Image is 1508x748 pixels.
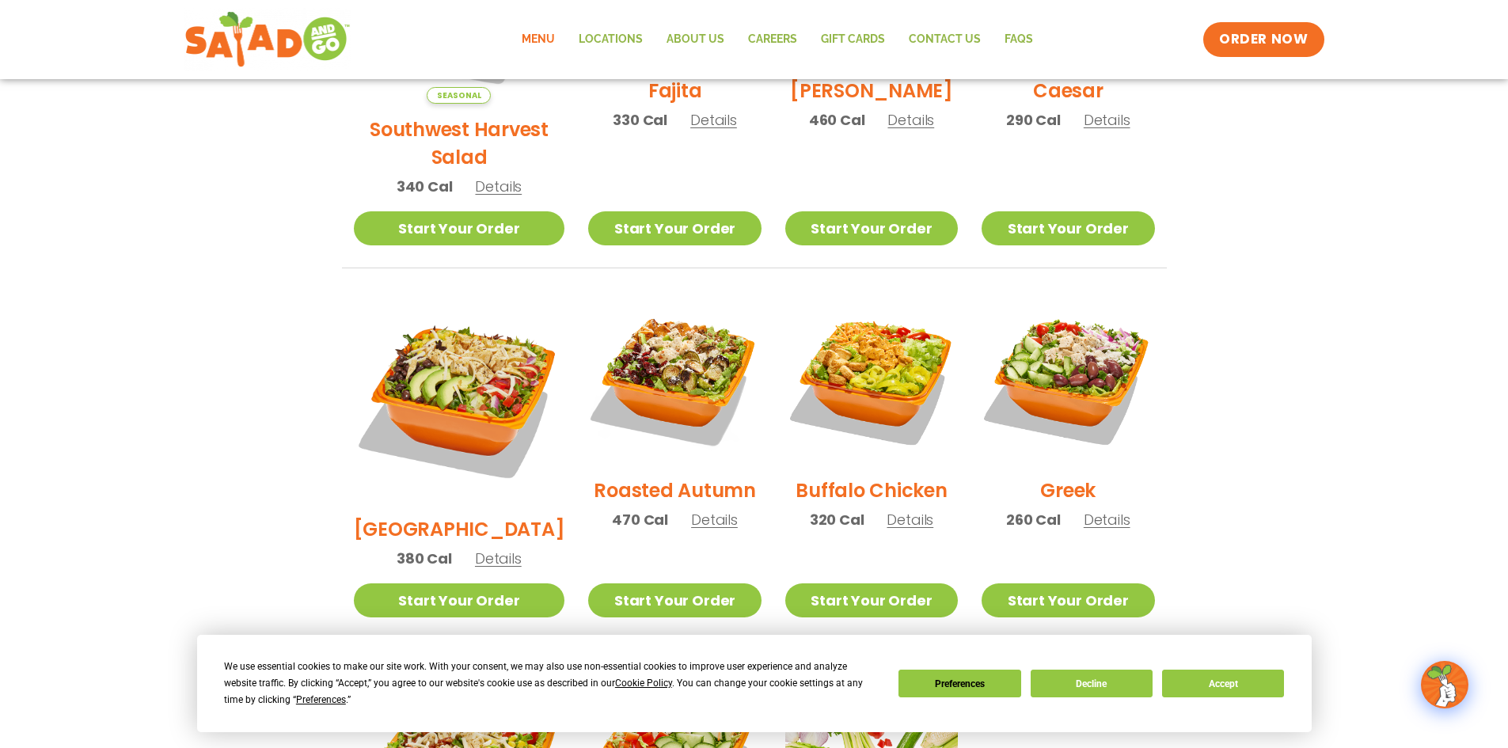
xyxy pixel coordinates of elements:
img: Product photo for Buffalo Chicken Salad [785,292,958,465]
span: 460 Cal [809,109,865,131]
nav: Menu [510,21,1045,58]
button: Decline [1031,670,1153,697]
span: Seasonal [427,87,491,104]
h2: Fajita [648,77,702,104]
span: 470 Cal [612,509,668,530]
span: 290 Cal [1006,109,1061,131]
a: Careers [736,21,809,58]
span: Cookie Policy [615,678,672,689]
span: 320 Cal [810,509,864,530]
h2: Roasted Autumn [594,477,756,504]
span: 260 Cal [1006,509,1061,530]
h2: [GEOGRAPHIC_DATA] [354,515,565,543]
h2: Caesar [1033,77,1103,104]
span: Preferences [296,694,346,705]
img: Product photo for BBQ Ranch Salad [354,292,565,503]
h2: Southwest Harvest Salad [354,116,565,171]
a: Start Your Order [982,583,1154,617]
span: ORDER NOW [1219,30,1308,49]
button: Preferences [898,670,1020,697]
span: 340 Cal [397,176,453,197]
button: Accept [1162,670,1284,697]
h2: Buffalo Chicken [796,477,947,504]
a: Contact Us [897,21,993,58]
img: Product photo for Greek Salad [982,292,1154,465]
a: Start Your Order [588,583,761,617]
div: Cookie Consent Prompt [197,635,1312,732]
span: 330 Cal [613,109,667,131]
span: Details [475,177,522,196]
a: Start Your Order [982,211,1154,245]
span: Details [475,549,522,568]
a: Start Your Order [785,211,958,245]
a: ORDER NOW [1203,22,1324,57]
h2: [PERSON_NAME] [790,77,953,104]
span: Details [1084,110,1130,130]
img: wpChatIcon [1423,663,1467,707]
a: Start Your Order [785,583,958,617]
a: Start Your Order [354,211,565,245]
span: Details [690,110,737,130]
div: We use essential cookies to make our site work. With your consent, we may also use non-essential ... [224,659,879,708]
a: About Us [655,21,736,58]
span: Details [887,510,933,530]
img: new-SAG-logo-768×292 [184,8,351,71]
h2: Greek [1040,477,1096,504]
span: Details [887,110,934,130]
a: Menu [510,21,567,58]
span: 380 Cal [397,548,452,569]
a: GIFT CARDS [809,21,897,58]
img: Product photo for Roasted Autumn Salad [588,292,761,465]
span: Details [1084,510,1130,530]
a: FAQs [993,21,1045,58]
a: Locations [567,21,655,58]
a: Start Your Order [354,583,565,617]
a: Start Your Order [588,211,761,245]
span: Details [691,510,738,530]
